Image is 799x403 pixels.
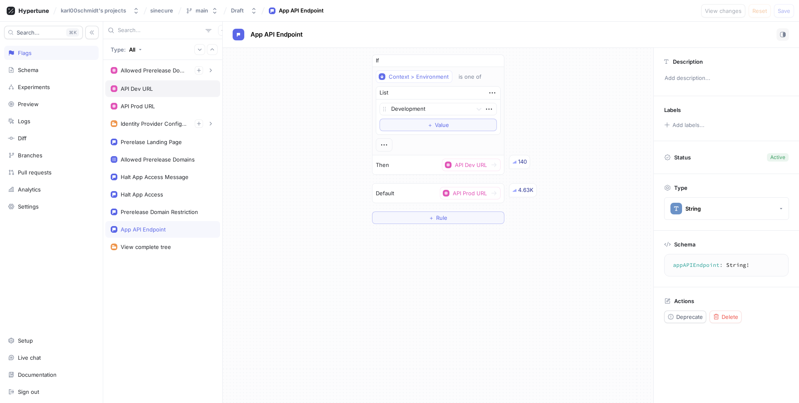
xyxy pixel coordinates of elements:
div: Active [770,154,785,161]
div: karl00schmidt's projects [61,7,126,14]
button: Add labels... [661,119,707,130]
div: List [380,89,388,97]
div: Allowed Prerelease Domains [121,156,195,163]
span: Rule [436,215,447,220]
button: API Dev URL [442,159,501,171]
div: API Dev URL [455,162,487,169]
div: API Dev URL [121,85,153,92]
div: main [196,7,208,14]
div: Branches [18,152,42,159]
div: Analytics [18,186,41,193]
button: Search...K [4,26,83,39]
div: Prerelease Domain Restriction [121,209,198,215]
button: View changes [701,4,745,17]
button: Type: All [108,42,145,57]
span: View changes [705,8,742,13]
p: If [376,57,379,65]
div: Logs [18,118,30,124]
div: Prerelase Landing Page [121,139,182,145]
p: Description [673,58,703,65]
div: K [66,28,79,37]
button: ＋Rule [372,211,504,224]
p: Schema [674,241,695,248]
div: API Prod URL [453,190,487,197]
button: Collapse all [207,44,218,55]
p: Type: [111,46,126,53]
div: App API Endpoint [279,7,324,15]
div: All [129,46,135,53]
div: Sign out [18,388,39,395]
div: 4.63K [518,186,533,194]
div: String [685,205,701,212]
p: Add description... [661,71,792,85]
div: 140 [518,158,527,166]
input: Search... [118,26,202,35]
div: Setup [18,337,33,344]
button: Delete [710,311,742,323]
div: Halt App Access Message [121,174,189,180]
span: App API Endpoint [251,31,303,38]
div: API Prod URL [121,103,155,109]
div: Flags [18,50,32,56]
div: Documentation [18,371,57,378]
p: Actions [674,298,694,304]
div: Draft [231,7,244,14]
span: Save [778,8,790,13]
span: Delete [722,314,738,319]
span: Deprecate [676,314,703,319]
p: Status [674,152,691,163]
div: View complete tree [121,244,171,250]
span: ＋ [427,122,433,127]
button: main [182,4,221,17]
button: Draft [228,4,261,17]
p: Type [674,184,687,191]
div: Live chat [18,354,41,361]
button: Expand all [194,44,205,55]
button: API Prod URL [440,187,501,199]
button: karl00schmidt's projects [57,4,143,17]
span: Reset [752,8,767,13]
button: Deprecate [664,311,706,323]
div: Halt App Access [121,191,163,198]
button: String [664,197,789,220]
span: sinecure [150,7,173,13]
p: Then [376,161,389,169]
div: Settings [18,203,39,210]
div: Schema [18,67,38,73]
span: Search... [17,30,40,35]
p: Labels [664,107,681,113]
div: is one of [459,73,481,80]
div: Context > Environment [389,73,449,80]
button: ＋Value [380,119,497,131]
div: Identity Provider Configuration [121,120,188,127]
div: App API Endpoint [121,226,166,233]
span: Value [435,122,449,127]
button: Reset [749,4,771,17]
div: Experiments [18,84,50,90]
a: Documentation [4,368,99,382]
div: Pull requests [18,169,52,176]
div: Preview [18,101,39,107]
div: Allowed Prerelease Domains [121,67,188,74]
button: is one of [455,70,494,83]
span: ＋ [429,215,434,220]
textarea: appAPIEndpoint: String! [668,258,785,273]
p: Default [376,189,394,198]
button: Context > Environment [376,70,452,83]
div: Diff [18,135,27,142]
button: Save [774,4,794,17]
